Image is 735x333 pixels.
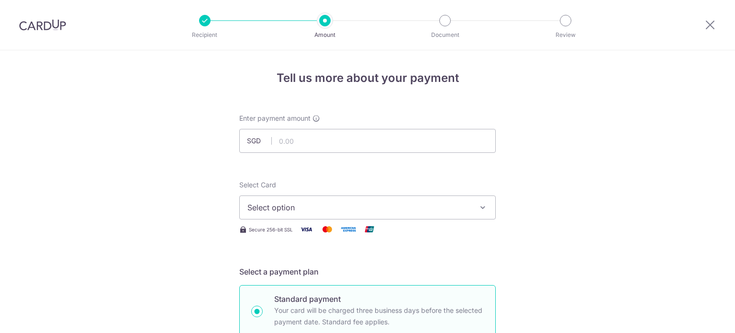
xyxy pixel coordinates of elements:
[247,202,470,213] span: Select option
[239,129,496,153] input: 0.00
[169,30,240,40] p: Recipient
[249,226,293,233] span: Secure 256-bit SSL
[239,195,496,219] button: Select option
[410,30,480,40] p: Document
[297,223,316,235] img: Visa
[239,114,311,123] span: Enter payment amount
[530,30,601,40] p: Review
[274,305,484,328] p: Your card will be charged three business days before the selected payment date. Standard fee appl...
[274,293,484,305] p: Standard payment
[360,223,379,235] img: Union Pay
[318,223,337,235] img: Mastercard
[339,223,358,235] img: American Express
[239,266,496,277] h5: Select a payment plan
[239,181,276,189] span: translation missing: en.payables.payment_networks.credit_card.summary.labels.select_card
[247,136,272,146] span: SGD
[239,69,496,87] h4: Tell us more about your payment
[19,19,66,31] img: CardUp
[290,30,360,40] p: Amount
